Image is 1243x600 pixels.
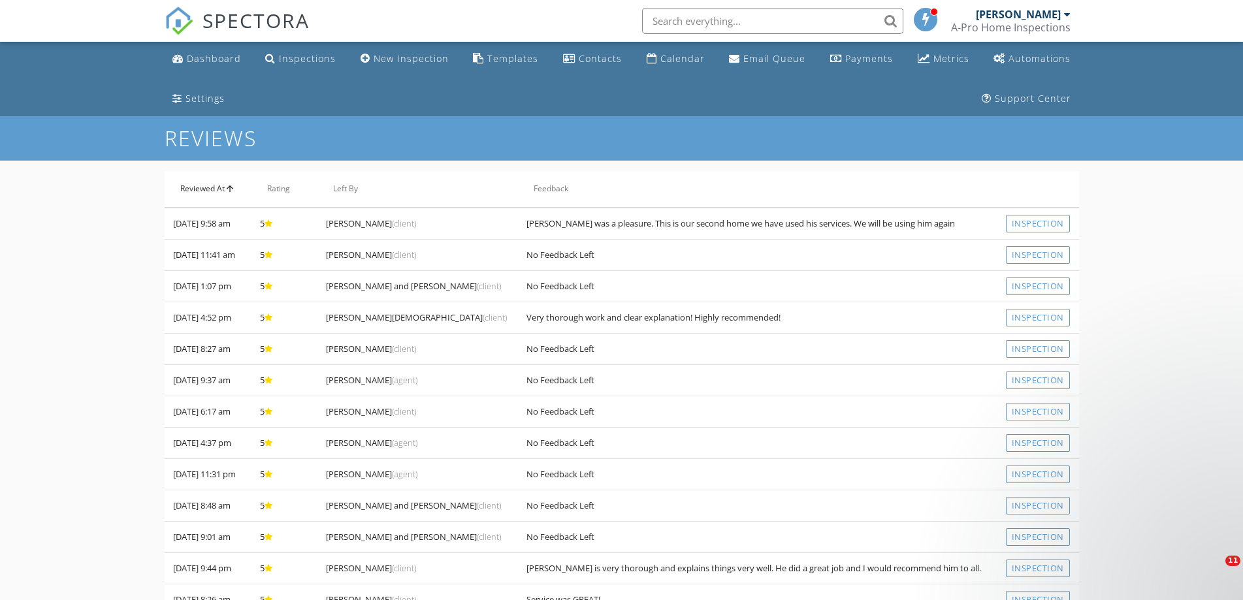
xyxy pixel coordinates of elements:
td: No Feedback Left [518,459,996,490]
td: [DATE] 9:44 pm [165,553,252,584]
span: (client) [477,280,501,292]
span: 11 [1225,556,1240,566]
a: Metrics [912,47,975,71]
a: Dashboard [167,47,246,71]
div: Dashboard [187,52,241,65]
td: [DATE] 9:37 am [165,365,252,396]
a: Inspection [1006,309,1070,326]
td: No Feedback Left [518,365,996,396]
td: 5 [251,459,317,490]
span: [PERSON_NAME][DEMOGRAPHIC_DATA] [326,311,507,323]
a: New Inspection [355,47,454,71]
td: [DATE] 8:27 am [165,334,252,365]
td: 5 [251,334,317,365]
iframe: Intercom live chat [1199,556,1230,587]
td: [DATE] 4:52 pm [165,302,252,334]
td: 5 [251,396,317,428]
div: Calendar [660,52,705,65]
span: (agent) [392,437,417,449]
td: [DATE] 9:01 am [165,522,252,553]
a: Inspection [1006,340,1070,358]
td: Very thorough work and clear explanation! Highly recommended! [518,302,996,334]
a: Inspection [1006,560,1070,577]
span: [PERSON_NAME] and [PERSON_NAME] [326,280,501,292]
a: Inspection [1006,403,1070,420]
div: Support Center [995,92,1071,104]
i: arrow_upward [225,183,235,194]
a: Payments [825,47,898,71]
a: Inspection [1006,277,1070,295]
td: [PERSON_NAME] was a pleasure. This is our second home we have used his services. We will be using... [518,208,996,240]
a: Support Center [977,87,1076,111]
a: SPECTORA [165,18,310,45]
div: [PERSON_NAME] [976,8,1061,21]
td: [DATE] 9:58 am [165,208,252,240]
td: 5 [251,428,317,459]
th: Rating: Not sorted. Activate to sort ascending. [251,171,317,208]
span: [PERSON_NAME] [326,405,416,417]
span: (client) [392,249,416,261]
td: [DATE] 11:31 pm [165,459,252,490]
th: Feedback: Not sorted. Activate to sort ascending. [518,171,996,208]
div: Email Queue [743,52,805,65]
span: (client) [477,499,501,511]
th: Left By: Not sorted. Activate to sort ascending. [317,171,518,208]
span: [PERSON_NAME] and [PERSON_NAME] [326,531,501,543]
div: A-Pro Home Inspections [951,21,1071,34]
th: Reviewed At: Sorted ascending. Activate to sort descending. [165,171,252,208]
td: No Feedback Left [518,396,996,428]
div: New Inspection [374,52,449,65]
span: [PERSON_NAME] [326,437,417,449]
a: Inspection [1006,215,1070,232]
span: [PERSON_NAME] [326,562,416,574]
td: 5 [251,240,317,271]
td: 5 [251,208,317,240]
td: [DATE] 6:17 am [165,396,252,428]
a: Inspection [1006,371,1070,389]
a: Inspection [1006,434,1070,452]
img: The Best Home Inspection Software - Spectora [165,7,193,35]
td: No Feedback Left [518,490,996,522]
a: Inspection [1006,246,1070,264]
h1: Reviews [165,127,1079,150]
td: 5 [251,365,317,396]
span: (client) [483,311,507,323]
td: No Feedback Left [518,240,996,271]
td: 5 [251,490,317,522]
a: Calendar [641,47,710,71]
input: Search everything... [642,8,903,34]
span: [PERSON_NAME] [326,343,416,355]
td: [PERSON_NAME] is very thorough and explains things very well. He did a great job and I would reco... [518,553,996,584]
td: 5 [251,271,317,302]
td: [DATE] 8:48 am [165,490,252,522]
span: SPECTORA [202,7,310,34]
a: Email Queue [724,47,811,71]
span: [PERSON_NAME] [326,217,416,229]
td: [DATE] 11:41 am [165,240,252,271]
div: Automations [1009,52,1071,65]
a: Templates [468,47,543,71]
div: Settings [186,92,225,104]
a: Automations (Basic) [988,47,1076,71]
span: (client) [392,217,416,229]
span: (agent) [392,468,417,480]
span: (client) [392,405,416,417]
a: Contacts [558,47,627,71]
td: No Feedback Left [518,522,996,553]
td: 5 [251,302,317,334]
span: (client) [477,531,501,543]
span: [PERSON_NAME] [326,374,417,386]
div: Contacts [579,52,622,65]
span: (client) [392,343,416,355]
td: [DATE] 4:37 pm [165,428,252,459]
span: [PERSON_NAME] [326,468,417,480]
span: [PERSON_NAME] and [PERSON_NAME] [326,499,501,511]
a: Inspection [1006,466,1070,483]
td: 5 [251,553,317,584]
td: No Feedback Left [518,334,996,365]
td: [DATE] 1:07 pm [165,271,252,302]
div: Payments [845,52,893,65]
span: [PERSON_NAME] [326,249,416,261]
span: (agent) [392,374,417,386]
td: No Feedback Left [518,271,996,302]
